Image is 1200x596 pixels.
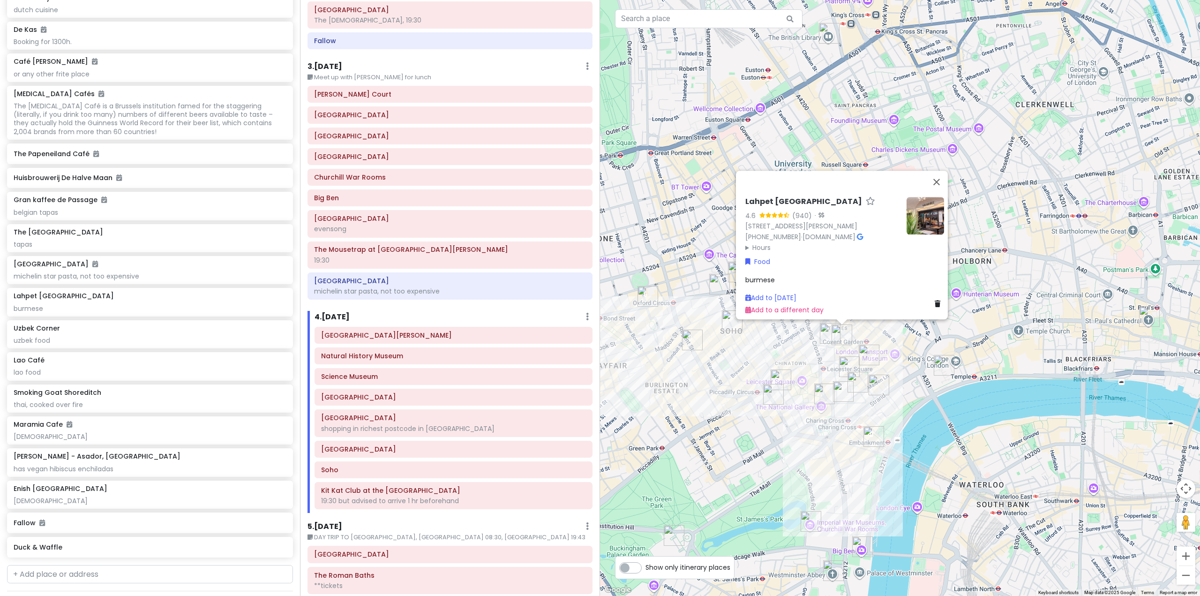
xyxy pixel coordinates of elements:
h6: Science Museum [321,372,586,381]
h6: Buckingham Palace [314,152,586,161]
div: (940) [792,211,812,221]
div: [DEMOGRAPHIC_DATA] [14,497,286,505]
h6: Regent Street [321,414,586,422]
i: Google Maps [857,234,863,240]
div: michelin star pasta, not too expensive [314,287,586,295]
div: 4.6 [745,211,759,221]
a: Delete place [935,299,944,309]
div: Prince of Wales Theatre [771,370,791,390]
summary: Hours [745,242,899,253]
h6: Somerset House [314,132,586,140]
div: shopping in richest postcode in [GEOGRAPHIC_DATA] [321,424,586,433]
button: Close [925,171,948,193]
h6: Fallow [314,37,586,45]
div: The British Library [819,23,840,44]
h6: 3 . [DATE] [307,62,342,72]
i: Added to itinerary [41,26,46,33]
div: National Portrait Gallery [814,384,835,404]
h6: Huisbrouwerij De Halve Maan [14,174,286,182]
button: Map camera controls [1177,479,1195,498]
button: Zoom out [1177,566,1195,585]
button: Zoom in [1177,547,1195,566]
i: Added to itinerary [116,174,122,181]
div: Lao Café [847,372,868,392]
a: Star place [866,197,875,207]
h6: Duck & Waffle [14,543,286,551]
h6: [GEOGRAPHIC_DATA] [14,260,98,268]
div: Regent Street [682,330,703,350]
h6: Maramia Cafe [14,420,72,429]
div: Covent Garden [859,345,879,365]
div: Big Ben [852,536,873,557]
h6: Lao Café [14,356,45,364]
div: Goodwin's Court [839,356,860,377]
div: The Port House [869,375,889,395]
h6: Big Ben [314,194,586,202]
h6: Goodwin's Court [314,90,586,98]
div: belgian tapas [14,208,286,217]
h6: 5 . [DATE] [307,522,342,532]
h6: Kit Kat Club at the Playhouse Theatre [321,486,586,495]
h6: [MEDICAL_DATA] Cafés [14,90,104,98]
div: Enish Oxford Street [728,262,749,282]
div: The [MEDICAL_DATA] Café is a Brussels institution famed for the staggering (literally, if you dri... [14,102,286,136]
h6: Prince of Wales Theatre [314,6,586,14]
div: lao food [14,368,286,377]
a: [PHONE_NUMBER] [745,232,801,241]
div: The [DEMOGRAPHIC_DATA], 19:30 [314,16,586,24]
div: uzbek food [14,336,286,345]
i: Added to itinerary [93,151,99,157]
a: Food [745,257,770,267]
img: Google [602,584,633,596]
h6: 4 . [DATE] [315,312,350,322]
h6: Hyde Park [321,393,586,401]
h6: Soho [321,466,586,474]
a: [DOMAIN_NAME] [802,232,855,241]
div: burmese [14,304,286,313]
div: 19:30 but advised to arrive 1 hr beforehand [321,497,586,505]
div: michelin star pasta, not too expensive [14,272,286,280]
button: Keyboard shortcuts [1038,589,1079,596]
div: · [812,211,824,221]
i: Added to itinerary [39,520,45,526]
h6: Lahpet [GEOGRAPHIC_DATA] [745,197,862,207]
div: 19:30 [314,256,586,264]
h6: Bath Abbey [314,550,586,558]
div: Fallow [763,384,784,405]
h6: The Roman Baths [314,571,586,580]
div: tapas [14,240,286,249]
h6: Uzbek Corner [14,324,60,332]
div: Lahpet West End [832,324,852,345]
h6: Fallow [14,519,286,527]
div: has vegan hibiscus enchiladas [14,465,286,473]
h6: Natural History Museum [321,352,586,360]
div: thai, cooked over fire [14,400,286,409]
div: Booking for 1300h. [14,38,286,46]
h6: Churchill War Rooms [314,173,586,181]
h6: Smoking Goat Shoreditch [14,388,101,397]
div: Oxford Street [637,286,658,307]
i: Added to itinerary [92,261,98,267]
div: Kit Kat Club at the Playhouse Theatre [863,426,884,447]
div: Westminster Abbey [823,560,844,581]
i: Added to itinerary [92,58,97,65]
input: Search a place [615,9,802,28]
a: Add to [DATE] [745,293,796,302]
div: [DEMOGRAPHIC_DATA] [14,432,286,441]
div: Churchill War Rooms [801,511,821,532]
div: evensong [314,225,586,233]
h6: The Papeneiland Café [14,150,286,158]
img: Picture of the place [907,197,944,234]
small: DAY TRIP TO [GEOGRAPHIC_DATA], [GEOGRAPHIC_DATA] 08:30, [GEOGRAPHIC_DATA] 19:43 [307,533,592,542]
span: Map data ©2025 Google [1084,590,1135,595]
div: The Mousetrap at St. Martin's Theatre [820,323,840,344]
div: St. Paul's Cathedral [1139,306,1160,327]
div: Flannels [709,274,730,294]
i: Added to itinerary [67,421,72,428]
h6: Lahpet [GEOGRAPHIC_DATA] [14,292,114,300]
h6: De Kas [14,25,46,34]
div: or any other frite place [14,70,286,78]
a: Report a map error [1160,590,1197,595]
button: Drag Pegman onto the map to open Street View [1177,513,1195,532]
div: Somerset House [934,355,954,376]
